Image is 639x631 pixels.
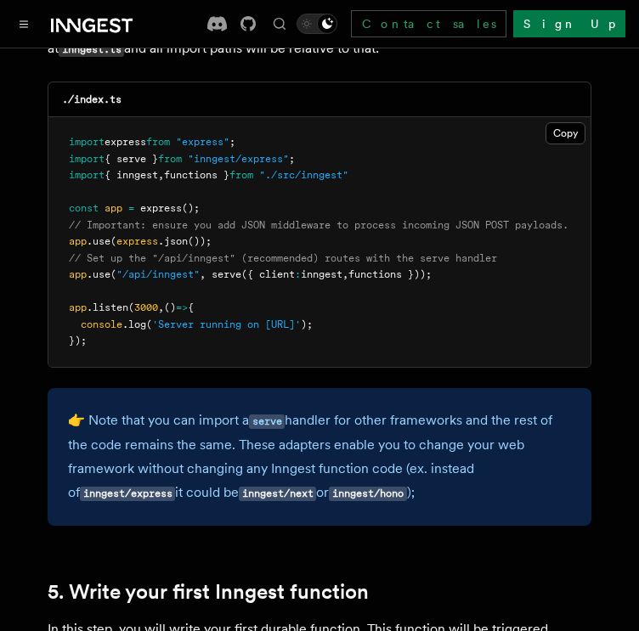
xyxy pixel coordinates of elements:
[69,169,105,181] span: import
[259,169,348,181] span: "./src/inngest"
[229,169,253,181] span: from
[297,14,337,34] button: Toggle dark mode
[158,301,164,313] span: ,
[241,268,295,280] span: ({ client
[188,153,289,165] span: "inngest/express"
[158,169,164,181] span: ,
[68,408,571,505] p: 👉 Note that you can import a handler for other frameworks and the rest of the code remains the sa...
[188,235,212,247] span: ());
[301,268,342,280] span: inngest
[348,268,432,280] span: functions }));
[146,136,170,148] span: from
[110,268,116,280] span: (
[152,318,301,330] span: 'Server running on [URL]'
[301,318,313,330] span: );
[69,153,105,165] span: import
[62,93,122,105] code: ./index.ts
[87,301,128,313] span: .listen
[87,268,110,280] span: .use
[128,301,134,313] span: (
[81,318,122,330] span: console
[116,268,200,280] span: "/api/inngest"
[182,202,200,214] span: ();
[329,487,406,501] code: inngest/hono
[269,14,290,34] button: Find something...
[69,202,99,214] span: const
[249,412,285,428] a: serve
[188,301,194,313] span: {
[48,580,369,604] a: 5. Write your first Inngest function
[342,268,348,280] span: ,
[513,10,625,37] a: Sign Up
[59,42,124,57] code: inngest.ts
[14,14,34,34] button: Toggle navigation
[295,268,301,280] span: :
[229,136,235,148] span: ;
[239,487,316,501] code: inngest/next
[116,235,158,247] span: express
[134,301,158,313] span: 3000
[69,268,87,280] span: app
[69,252,497,264] span: // Set up the "/api/inngest" (recommended) routes with the serve handler
[176,301,188,313] span: =>
[289,153,295,165] span: ;
[164,169,229,181] span: functions }
[105,153,158,165] span: { serve }
[105,202,122,214] span: app
[122,318,146,330] span: .log
[212,268,241,280] span: serve
[105,169,158,181] span: { inngest
[146,318,152,330] span: (
[546,122,585,144] button: Copy
[69,219,568,231] span: // Important: ensure you add JSON middleware to process incoming JSON POST payloads.
[176,136,229,148] span: "express"
[69,301,87,313] span: app
[140,202,182,214] span: express
[69,136,105,148] span: import
[128,202,134,214] span: =
[69,335,87,346] span: });
[351,10,506,37] a: Contact sales
[158,153,182,165] span: from
[105,136,146,148] span: express
[80,487,175,501] code: inngest/express
[249,414,285,429] code: serve
[158,235,188,247] span: .json
[164,301,176,313] span: ()
[87,235,110,247] span: .use
[69,235,87,247] span: app
[200,268,206,280] span: ,
[110,235,116,247] span: (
